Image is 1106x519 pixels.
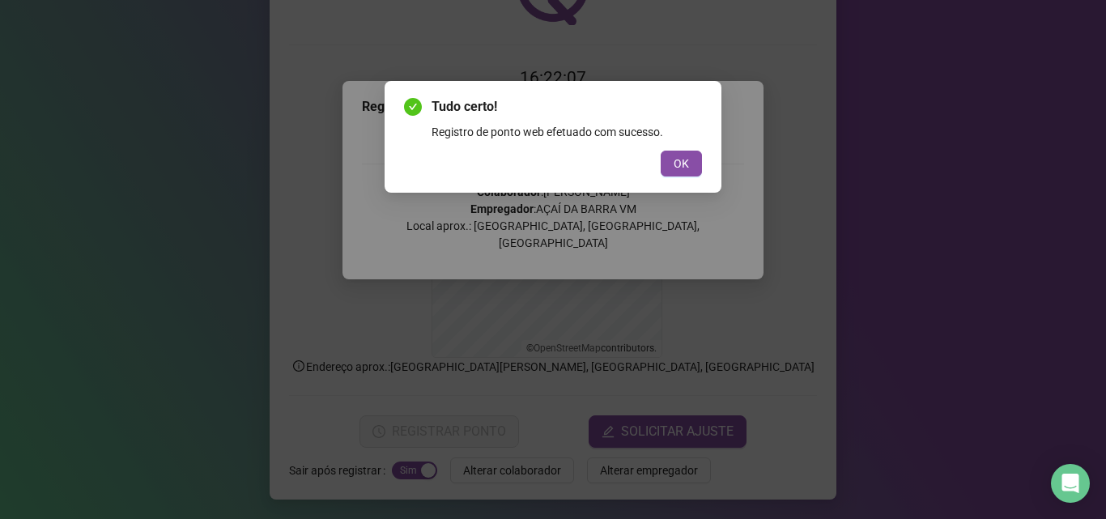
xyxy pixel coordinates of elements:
[432,123,702,141] div: Registro de ponto web efetuado com sucesso.
[1051,464,1090,503] div: Open Intercom Messenger
[404,98,422,116] span: check-circle
[432,97,702,117] span: Tudo certo!
[674,155,689,172] span: OK
[661,151,702,177] button: OK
